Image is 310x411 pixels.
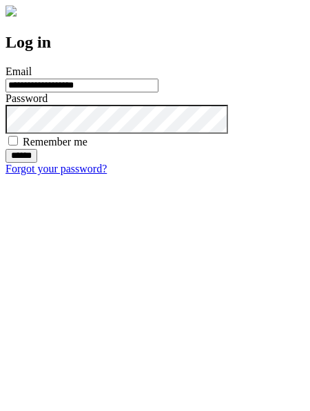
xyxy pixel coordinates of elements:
label: Remember me [23,136,87,148]
h2: Log in [6,33,304,52]
a: Forgot your password? [6,163,107,174]
label: Email [6,66,32,77]
label: Password [6,92,48,104]
img: logo-4e3dc11c47720685a147b03b5a06dd966a58ff35d612b21f08c02c0306f2b779.png [6,6,17,17]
